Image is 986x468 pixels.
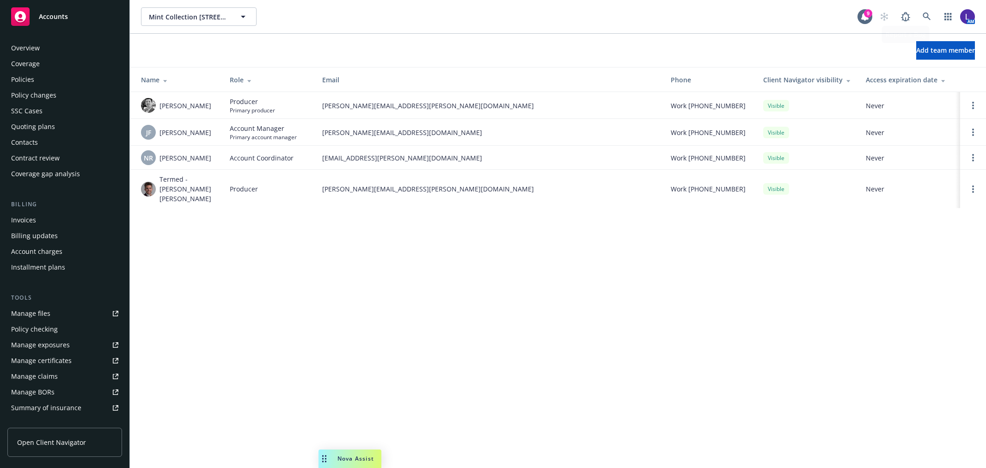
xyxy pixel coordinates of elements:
span: Never [866,128,953,137]
a: Open options [968,127,979,138]
div: Manage certificates [11,353,72,368]
div: Visible [763,127,789,138]
a: Manage files [7,306,122,321]
a: Contract review [7,151,122,166]
div: Drag to move [318,450,330,468]
a: Open options [968,152,979,163]
div: Manage exposures [11,338,70,352]
div: Contacts [11,135,38,150]
div: Name [141,75,215,85]
a: Accounts [7,4,122,30]
div: Policy checking [11,322,58,337]
a: Search [918,7,936,26]
a: SSC Cases [7,104,122,118]
div: Client Navigator visibility [763,75,851,85]
span: [EMAIL_ADDRESS][PERSON_NAME][DOMAIN_NAME] [322,153,656,163]
a: Policies [7,72,122,87]
a: Open options [968,184,979,195]
button: Add team member [916,41,975,60]
div: Policies [11,72,34,87]
span: [PERSON_NAME] [159,153,211,163]
a: Open options [968,100,979,111]
div: SSC Cases [11,104,43,118]
div: Visible [763,100,789,111]
div: Visible [763,183,789,195]
div: Visible [763,152,789,164]
span: Account Coordinator [230,153,294,163]
span: Never [866,184,953,194]
span: Work [PHONE_NUMBER] [671,153,746,163]
a: Invoices [7,213,122,228]
img: photo [141,98,156,113]
div: Email [322,75,656,85]
span: NR [144,153,153,163]
div: Access expiration date [866,75,953,85]
a: Summary of insurance [7,400,122,415]
span: Account Manager [230,123,297,133]
span: Termed - [PERSON_NAME] [PERSON_NAME] [159,174,215,203]
a: Policy changes [7,88,122,103]
span: Never [866,153,953,163]
a: Report a Bug [896,7,915,26]
div: Installment plans [11,260,65,275]
div: Phone [671,75,748,85]
span: Nova Assist [337,455,374,462]
a: Manage exposures [7,338,122,352]
a: Policy checking [7,322,122,337]
div: 9 [864,9,872,18]
span: Producer [230,184,258,194]
a: Contacts [7,135,122,150]
span: Producer [230,97,275,106]
a: Billing updates [7,228,122,243]
span: JF [146,128,151,137]
button: Nova Assist [318,450,381,468]
div: Tools [7,293,122,302]
span: [PERSON_NAME] [159,101,211,111]
span: Accounts [39,13,68,20]
a: Installment plans [7,260,122,275]
span: Primary account manager [230,133,297,141]
div: Billing [7,200,122,209]
div: Role [230,75,307,85]
div: Policy changes [11,88,56,103]
span: Primary producer [230,106,275,114]
a: Coverage [7,56,122,71]
span: Open Client Navigator [17,437,86,447]
div: Manage files [11,306,50,321]
a: Manage claims [7,369,122,384]
div: Billing updates [11,228,58,243]
span: Work [PHONE_NUMBER] [671,128,746,137]
div: Manage claims [11,369,58,384]
span: Never [866,101,953,111]
span: [PERSON_NAME] [159,128,211,137]
a: Switch app [939,7,957,26]
a: Start snowing [875,7,894,26]
a: Quoting plans [7,119,122,134]
img: photo [141,182,156,197]
a: Coverage gap analysis [7,166,122,181]
div: Quoting plans [11,119,55,134]
img: photo [960,9,975,24]
span: Work [PHONE_NUMBER] [671,184,746,194]
div: Contract review [11,151,60,166]
span: Work [PHONE_NUMBER] [671,101,746,111]
div: Coverage [11,56,40,71]
a: Manage certificates [7,353,122,368]
div: Manage BORs [11,385,55,400]
div: Summary of insurance [11,400,81,415]
div: Account charges [11,244,62,259]
div: Coverage gap analysis [11,166,80,181]
a: Overview [7,41,122,55]
div: Overview [11,41,40,55]
a: Manage BORs [7,385,122,400]
div: Invoices [11,213,36,228]
a: Account charges [7,244,122,259]
button: Mint Collection [STREET_ADDRESS][PERSON_NAME] Condominium Owners' Association [141,7,257,26]
span: [PERSON_NAME][EMAIL_ADDRESS][PERSON_NAME][DOMAIN_NAME] [322,184,656,194]
span: Mint Collection [STREET_ADDRESS][PERSON_NAME] Condominium Owners' Association [149,12,229,22]
span: [PERSON_NAME][EMAIL_ADDRESS][PERSON_NAME][DOMAIN_NAME] [322,101,656,111]
span: Add team member [916,46,975,55]
span: [PERSON_NAME][EMAIL_ADDRESS][DOMAIN_NAME] [322,128,656,137]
